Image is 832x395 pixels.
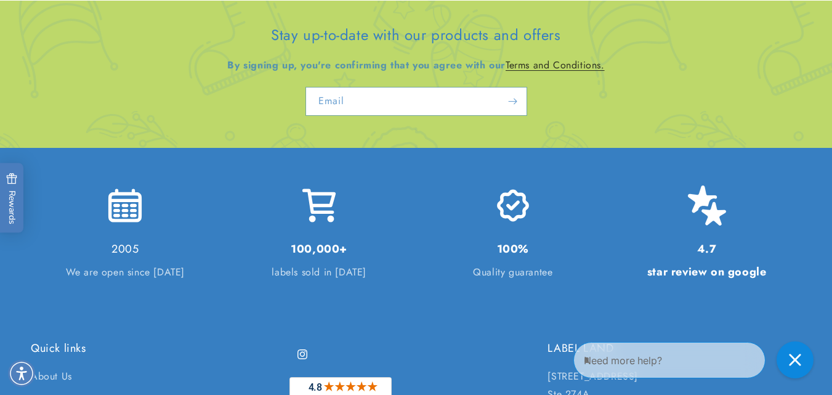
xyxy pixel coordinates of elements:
[227,58,506,72] strong: By signing up, you're confirming that you agree with our
[434,264,592,282] p: Quality guarantee
[573,337,820,383] iframe: Gorgias Floating Chat
[506,58,605,72] a: Terms and Conditions. - open in a new tab
[647,264,767,280] strong: star review on google
[55,25,777,44] h2: Stay up-to-date with our products and offers
[499,87,527,116] button: Subscribe
[8,360,35,387] div: Accessibility Menu
[46,264,204,282] p: We are open since [DATE]
[291,241,347,257] strong: 100,000+
[697,241,717,257] strong: 4.7
[46,241,204,258] h3: 2005
[6,173,18,224] span: Rewards
[240,264,398,282] p: labels sold in [DATE]
[547,341,801,356] h2: LABEL LAND
[497,241,529,257] strong: 100%
[31,368,72,389] a: About Us
[31,341,285,356] h2: Quick links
